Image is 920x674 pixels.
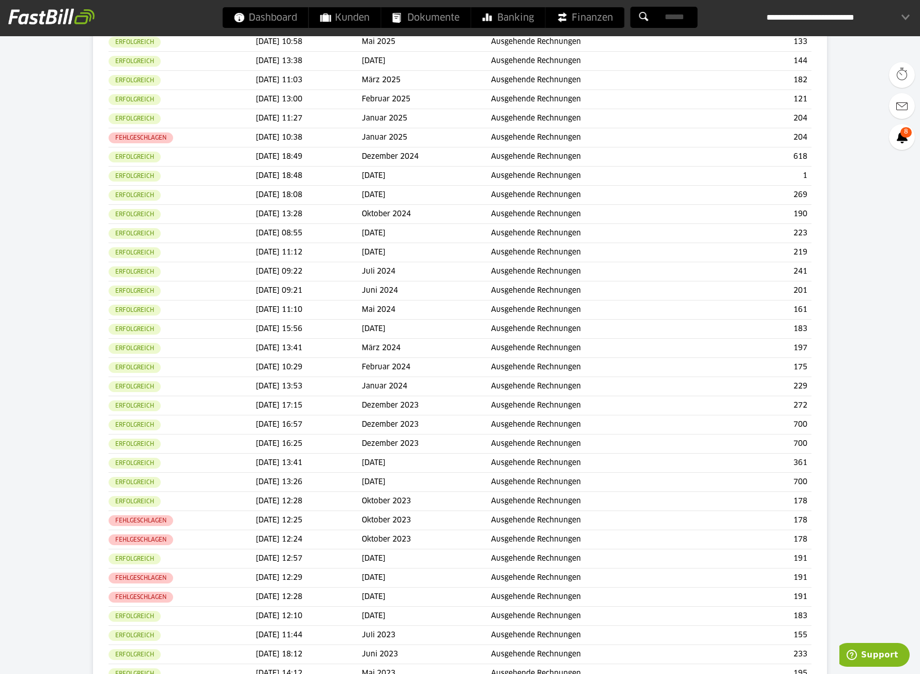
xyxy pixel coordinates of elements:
td: März 2025 [362,71,491,90]
td: [DATE] 10:58 [256,33,362,52]
sl-badge: Erfolgreich [109,649,161,660]
sl-badge: Erfolgreich [109,75,161,86]
span: Finanzen [557,7,613,28]
td: Ausgehende Rechnungen [491,167,696,186]
td: [DATE] 12:10 [256,607,362,626]
iframe: Öffnet ein Widget, in dem Sie weitere Informationen finden [839,643,910,669]
td: Dezember 2023 [362,415,491,435]
td: 223 [696,224,811,243]
a: Kunden [309,7,381,28]
td: 183 [696,320,811,339]
td: 233 [696,645,811,664]
td: Ausgehende Rechnungen [491,224,696,243]
td: [DATE] 16:57 [256,415,362,435]
sl-badge: Erfolgreich [109,228,161,239]
td: Ausgehende Rechnungen [491,473,696,492]
sl-badge: Erfolgreich [109,400,161,411]
td: 190 [696,205,811,224]
sl-badge: Erfolgreich [109,439,161,450]
sl-badge: Erfolgreich [109,209,161,220]
td: [DATE] [362,167,491,186]
td: [DATE] 18:48 [256,167,362,186]
td: Ausgehende Rechnungen [491,301,696,320]
td: 121 [696,90,811,109]
td: 161 [696,301,811,320]
td: Oktober 2024 [362,205,491,224]
td: [DATE] 13:53 [256,377,362,396]
td: Mai 2024 [362,301,491,320]
td: Ausgehende Rechnungen [491,128,696,147]
td: [DATE] [362,224,491,243]
td: [DATE] 18:08 [256,186,362,205]
td: 178 [696,530,811,549]
sl-badge: Fehlgeschlagen [109,515,173,526]
td: Februar 2025 [362,90,491,109]
td: Ausgehende Rechnungen [491,607,696,626]
td: 204 [696,109,811,128]
td: Januar 2024 [362,377,491,396]
td: [DATE] 13:41 [256,454,362,473]
td: Ausgehende Rechnungen [491,71,696,90]
td: Ausgehende Rechnungen [491,435,696,454]
sl-badge: Erfolgreich [109,190,161,201]
span: Dashboard [234,7,297,28]
sl-badge: Erfolgreich [109,305,161,316]
td: Ausgehende Rechnungen [491,454,696,473]
sl-badge: Fehlgeschlagen [109,592,173,603]
img: fastbill_logo_white.png [8,8,95,25]
sl-badge: Erfolgreich [109,611,161,622]
td: [DATE] [362,320,491,339]
td: Ausgehende Rechnungen [491,588,696,607]
td: [DATE] [362,568,491,588]
td: 182 [696,71,811,90]
td: Ausgehende Rechnungen [491,90,696,109]
sl-badge: Erfolgreich [109,324,161,335]
td: [DATE] [362,186,491,205]
td: [DATE] 10:38 [256,128,362,147]
td: [DATE] 12:24 [256,530,362,549]
td: [DATE] 10:29 [256,358,362,377]
td: März 2024 [362,339,491,358]
sl-badge: Erfolgreich [109,94,161,105]
td: [DATE] [362,549,491,568]
td: [DATE] 11:10 [256,301,362,320]
td: Ausgehende Rechnungen [491,568,696,588]
td: Ausgehende Rechnungen [491,377,696,396]
td: Dezember 2023 [362,396,491,415]
td: [DATE] [362,52,491,71]
td: Ausgehende Rechnungen [491,147,696,167]
a: Dokumente [381,7,471,28]
td: 178 [696,511,811,530]
sl-badge: Fehlgeschlagen [109,573,173,583]
td: 1 [696,167,811,186]
sl-badge: Erfolgreich [109,152,161,162]
td: 178 [696,492,811,511]
a: Banking [471,7,545,28]
td: [DATE] 11:03 [256,71,362,90]
td: Ausgehende Rechnungen [491,511,696,530]
td: Oktober 2023 [362,492,491,511]
sl-badge: Erfolgreich [109,113,161,124]
sl-badge: Erfolgreich [109,343,161,354]
td: 155 [696,626,811,645]
td: [DATE] 17:15 [256,396,362,415]
sl-badge: Erfolgreich [109,630,161,641]
sl-badge: Erfolgreich [109,381,161,392]
td: Dezember 2024 [362,147,491,167]
td: Juli 2023 [362,626,491,645]
sl-badge: Erfolgreich [109,553,161,564]
td: 229 [696,377,811,396]
td: Januar 2025 [362,128,491,147]
sl-badge: Erfolgreich [109,247,161,258]
td: 183 [696,607,811,626]
td: Ausgehende Rechnungen [491,186,696,205]
td: [DATE] 16:25 [256,435,362,454]
td: Ausgehende Rechnungen [491,33,696,52]
td: 241 [696,262,811,281]
td: Ausgehende Rechnungen [491,109,696,128]
td: [DATE] 18:49 [256,147,362,167]
sl-badge: Fehlgeschlagen [109,534,173,545]
td: Januar 2025 [362,109,491,128]
td: [DATE] [362,454,491,473]
span: 8 [900,127,912,138]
